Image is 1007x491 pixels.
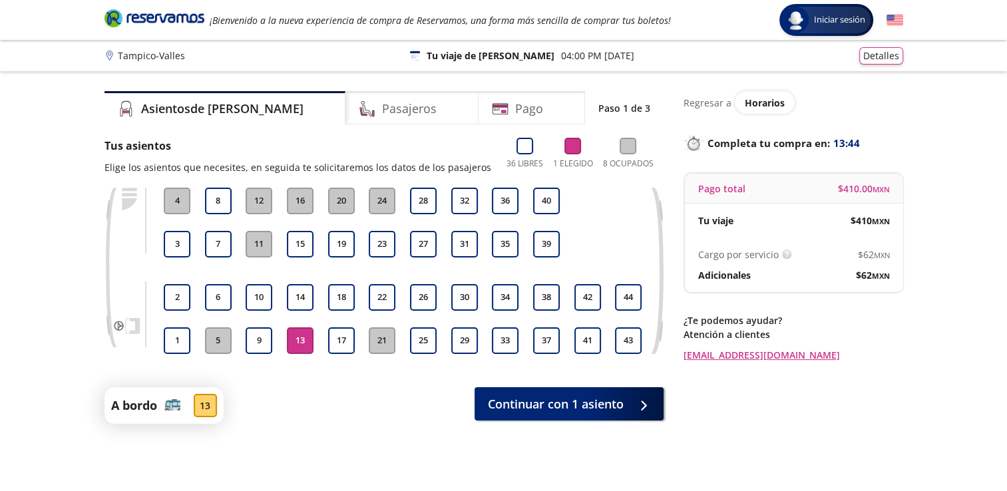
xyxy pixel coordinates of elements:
[451,188,478,214] button: 32
[382,100,437,118] h4: Pasajeros
[287,327,313,354] button: 13
[369,231,395,257] button: 23
[427,49,554,63] p: Tu viaje de [PERSON_NAME]
[515,100,543,118] h4: Pago
[246,284,272,311] button: 10
[872,271,890,281] small: MXN
[574,327,601,354] button: 41
[492,284,518,311] button: 34
[410,231,437,257] button: 27
[553,158,593,170] p: 1 Elegido
[410,284,437,311] button: 26
[328,284,355,311] button: 18
[833,136,860,151] span: 13:44
[246,327,272,354] button: 9
[410,188,437,214] button: 28
[574,284,601,311] button: 42
[410,327,437,354] button: 25
[561,49,634,63] p: 04:00 PM [DATE]
[851,214,890,228] span: $ 410
[111,397,157,414] p: A bordo
[194,394,217,417] div: 13
[533,188,560,214] button: 40
[684,91,903,114] div: Regresar a ver horarios
[246,231,272,257] button: 11
[698,268,751,282] p: Adicionales
[684,313,903,327] p: ¿Te podemos ayudar?
[451,231,478,257] button: 31
[104,8,204,32] a: Brand Logo
[118,49,185,63] p: Tampico - Valles
[287,231,313,257] button: 15
[698,182,745,196] p: Pago total
[205,231,232,257] button: 7
[475,387,664,420] button: Continuar con 1 asiento
[598,101,650,115] p: Paso 1 de 3
[369,188,395,214] button: 24
[164,231,190,257] button: 3
[205,327,232,354] button: 5
[533,284,560,311] button: 38
[856,268,890,282] span: $ 62
[104,138,491,154] p: Tus asientos
[698,247,779,261] p: Cargo por servicio
[246,188,272,214] button: 12
[506,158,543,170] p: 36 Libres
[615,284,642,311] button: 44
[369,284,395,311] button: 22
[684,96,731,110] p: Regresar a
[887,12,903,29] button: English
[872,216,890,226] small: MXN
[328,188,355,214] button: 20
[451,327,478,354] button: 29
[451,284,478,311] button: 30
[745,96,785,109] span: Horarios
[684,327,903,341] p: Atención a clientes
[873,184,890,194] small: MXN
[205,188,232,214] button: 8
[533,231,560,257] button: 39
[603,158,654,170] p: 8 Ocupados
[164,188,190,214] button: 4
[328,231,355,257] button: 19
[205,284,232,311] button: 6
[492,327,518,354] button: 33
[838,182,890,196] span: $ 410.00
[874,250,890,260] small: MXN
[369,327,395,354] button: 21
[104,8,204,28] i: Brand Logo
[488,395,624,413] span: Continuar con 1 asiento
[492,188,518,214] button: 36
[141,100,303,118] h4: Asientos de [PERSON_NAME]
[210,14,671,27] em: ¡Bienvenido a la nueva experiencia de compra de Reservamos, una forma más sencilla de comprar tus...
[615,327,642,354] button: 43
[164,284,190,311] button: 2
[492,231,518,257] button: 35
[858,247,890,261] span: $ 62
[287,284,313,311] button: 14
[164,327,190,354] button: 1
[809,13,871,27] span: Iniciar sesión
[328,327,355,354] button: 17
[698,214,733,228] p: Tu viaje
[859,47,903,65] button: Detalles
[533,327,560,354] button: 37
[287,188,313,214] button: 16
[104,160,491,174] p: Elige los asientos que necesites, en seguida te solicitaremos los datos de los pasajeros
[684,134,903,152] p: Completa tu compra en :
[684,348,903,362] a: [EMAIL_ADDRESS][DOMAIN_NAME]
